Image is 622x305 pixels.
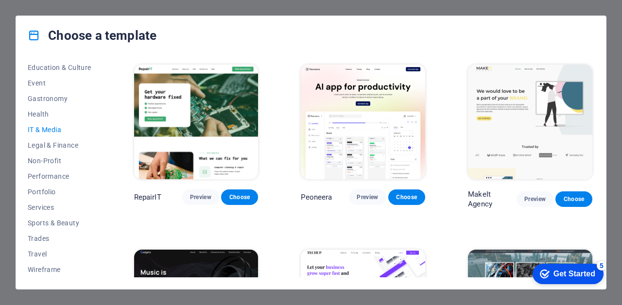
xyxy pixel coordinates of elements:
span: Services [28,203,91,211]
button: Performance [28,169,91,184]
button: Sports & Beauty [28,215,91,231]
span: Performance [28,172,91,180]
button: Wireframe [28,262,91,277]
button: Trades [28,231,91,246]
button: Preview [517,191,553,207]
img: Peoneera [301,65,425,179]
button: Choose [555,191,592,207]
p: Peoneera [301,192,332,202]
div: Get Started 5 items remaining, 0% complete [8,5,79,25]
button: Choose [221,189,258,205]
div: 5 [72,2,82,12]
button: Non-Profit [28,153,91,169]
button: Travel [28,246,91,262]
span: Preview [190,193,211,201]
span: Education & Culture [28,64,91,71]
div: Get Started [29,11,70,19]
button: IT & Media [28,122,91,137]
button: Services [28,200,91,215]
p: RepairIT [134,192,161,202]
span: Wireframe [28,266,91,273]
button: Legal & Finance [28,137,91,153]
span: Health [28,110,91,118]
span: Portfolio [28,188,91,196]
span: Travel [28,250,91,258]
span: Event [28,79,91,87]
span: IT & Media [28,126,91,134]
span: Gastronomy [28,95,91,102]
img: RepairIT [134,65,259,179]
p: MakeIt Agency [468,189,517,209]
button: Portfolio [28,184,91,200]
button: Gastronomy [28,91,91,106]
img: MakeIt Agency [468,65,592,179]
button: Event [28,75,91,91]
span: Choose [563,195,585,203]
span: Preview [357,193,378,201]
button: Choose [388,189,425,205]
span: Sports & Beauty [28,219,91,227]
span: Non-Profit [28,157,91,165]
span: Preview [524,195,546,203]
button: Education & Culture [28,60,91,75]
span: Trades [28,235,91,242]
button: Preview [349,189,386,205]
span: Legal & Finance [28,141,91,149]
button: Health [28,106,91,122]
span: Choose [229,193,250,201]
h4: Choose a template [28,28,156,43]
button: Preview [182,189,219,205]
span: Choose [396,193,417,201]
